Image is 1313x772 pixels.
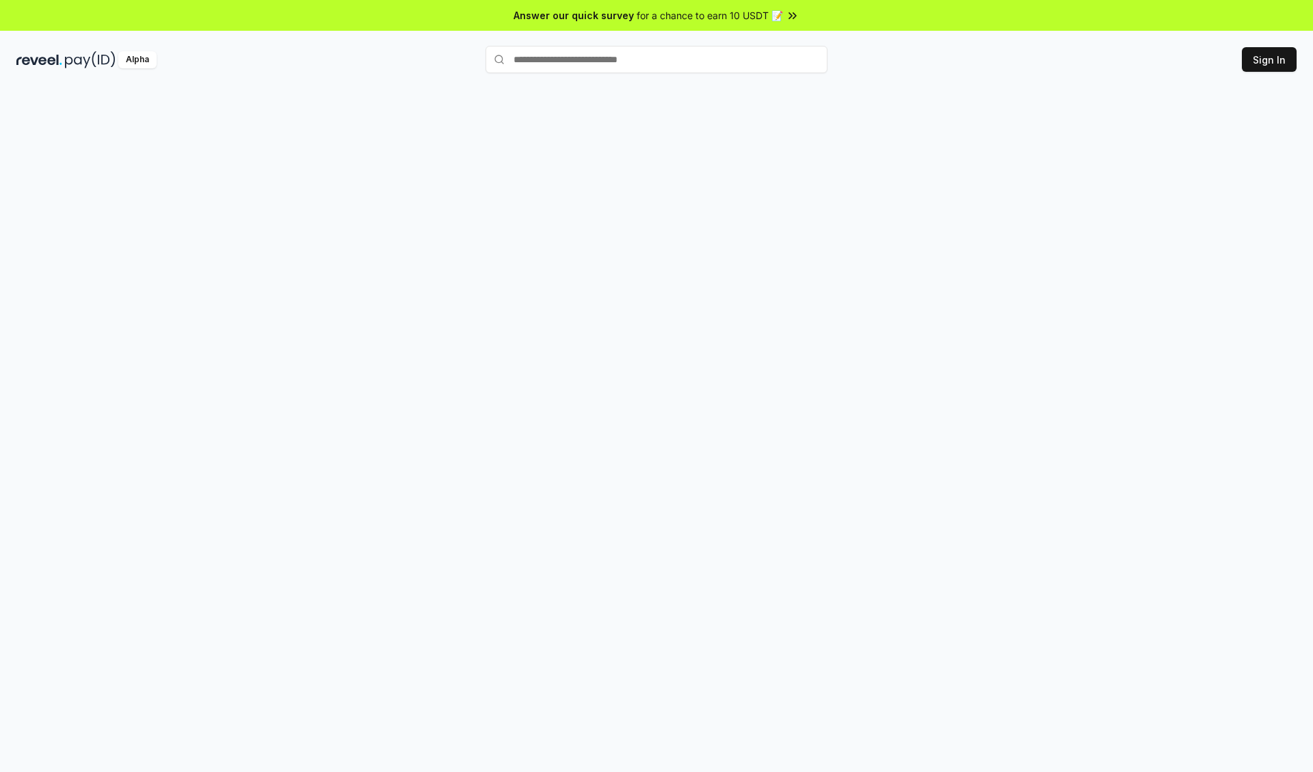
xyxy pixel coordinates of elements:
img: pay_id [65,51,116,68]
span: for a chance to earn 10 USDT 📝 [637,8,783,23]
div: Alpha [118,51,157,68]
button: Sign In [1242,47,1297,72]
img: reveel_dark [16,51,62,68]
span: Answer our quick survey [514,8,634,23]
